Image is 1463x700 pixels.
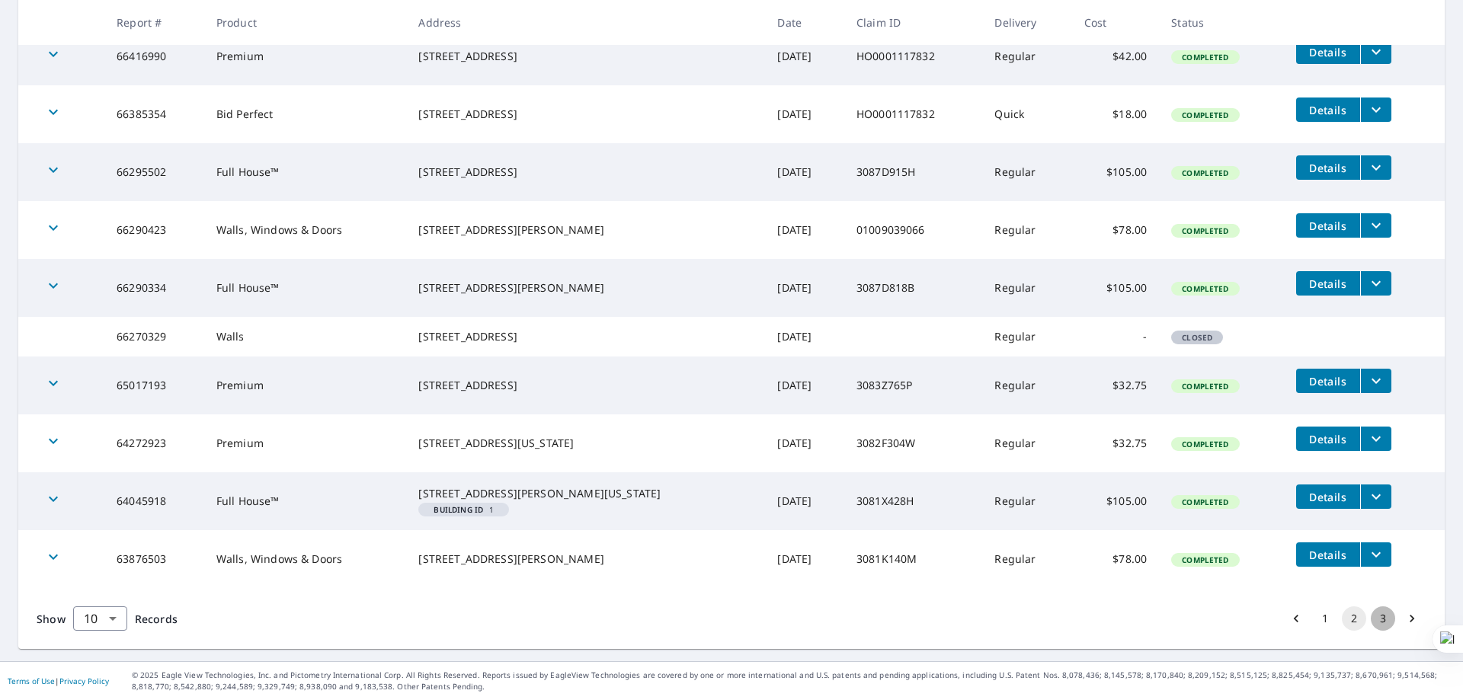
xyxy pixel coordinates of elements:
[1305,276,1351,291] span: Details
[1296,369,1360,393] button: detailsBtn-65017193
[1360,213,1391,238] button: filesDropdownBtn-66290423
[1072,530,1159,588] td: $78.00
[765,259,844,317] td: [DATE]
[59,676,109,686] a: Privacy Policy
[135,612,178,626] span: Records
[73,606,127,631] div: Show 10 records
[418,378,753,393] div: [STREET_ADDRESS]
[204,85,407,143] td: Bid Perfect
[418,329,753,344] div: [STREET_ADDRESS]
[104,259,204,317] td: 66290334
[1173,332,1221,343] span: Closed
[418,49,753,64] div: [STREET_ADDRESS]
[844,414,982,472] td: 3082F304W
[1173,283,1237,294] span: Completed
[1173,110,1237,120] span: Completed
[1072,472,1159,530] td: $105.00
[1400,606,1424,631] button: Go to next page
[1371,606,1395,631] button: Go to page 3
[1305,103,1351,117] span: Details
[1305,161,1351,175] span: Details
[765,85,844,143] td: [DATE]
[1173,555,1237,565] span: Completed
[1282,606,1426,631] nav: pagination navigation
[765,27,844,85] td: [DATE]
[204,317,407,356] td: Walls
[424,506,503,513] span: 1
[1296,213,1360,238] button: detailsBtn-66290423
[434,506,483,513] em: Building ID
[1296,155,1360,180] button: detailsBtn-66295502
[1360,427,1391,451] button: filesDropdownBtn-64272923
[8,676,109,686] p: |
[418,222,753,238] div: [STREET_ADDRESS][PERSON_NAME]
[1360,40,1391,64] button: filesDropdownBtn-66416990
[765,143,844,201] td: [DATE]
[204,530,407,588] td: Walls, Windows & Doors
[104,356,204,414] td: 65017193
[1305,548,1351,562] span: Details
[204,143,407,201] td: Full House™
[1296,427,1360,451] button: detailsBtn-64272923
[1313,606,1337,631] button: Go to page 1
[765,356,844,414] td: [DATE]
[1296,271,1360,296] button: detailsBtn-66290334
[104,201,204,259] td: 66290423
[982,317,1071,356] td: Regular
[418,486,753,501] div: [STREET_ADDRESS][PERSON_NAME][US_STATE]
[204,201,407,259] td: Walls, Windows & Doors
[982,414,1071,472] td: Regular
[982,259,1071,317] td: Regular
[1360,542,1391,567] button: filesDropdownBtn-63876503
[765,414,844,472] td: [DATE]
[73,597,127,640] div: 10
[1360,369,1391,393] button: filesDropdownBtn-65017193
[418,280,753,296] div: [STREET_ADDRESS][PERSON_NAME]
[104,85,204,143] td: 66385354
[844,143,982,201] td: 3087D915H
[132,670,1455,692] p: © 2025 Eagle View Technologies, Inc. and Pictometry International Corp. All Rights Reserved. Repo...
[844,85,982,143] td: HO0001117832
[844,356,982,414] td: 3083Z765P
[1360,97,1391,122] button: filesDropdownBtn-66385354
[982,85,1071,143] td: Quick
[1305,374,1351,388] span: Details
[844,27,982,85] td: HO0001117832
[1296,542,1360,567] button: detailsBtn-63876503
[418,551,753,567] div: [STREET_ADDRESS][PERSON_NAME]
[204,472,407,530] td: Full House™
[1305,490,1351,504] span: Details
[844,530,982,588] td: 3081K140M
[204,356,407,414] td: Premium
[1296,40,1360,64] button: detailsBtn-66416990
[1173,497,1237,507] span: Completed
[104,317,204,356] td: 66270329
[1284,606,1308,631] button: Go to previous page
[104,530,204,588] td: 63876503
[1173,168,1237,178] span: Completed
[844,472,982,530] td: 3081X428H
[8,676,55,686] a: Terms of Use
[1296,484,1360,509] button: detailsBtn-64045918
[104,27,204,85] td: 66416990
[104,143,204,201] td: 66295502
[1305,432,1351,446] span: Details
[418,107,753,122] div: [STREET_ADDRESS]
[1072,201,1159,259] td: $78.00
[1173,52,1237,62] span: Completed
[765,317,844,356] td: [DATE]
[1072,356,1159,414] td: $32.75
[1305,45,1351,59] span: Details
[844,259,982,317] td: 3087D818B
[1072,317,1159,356] td: -
[844,201,982,259] td: 01009039066
[1305,219,1351,233] span: Details
[418,436,753,451] div: [STREET_ADDRESS][US_STATE]
[37,612,66,626] span: Show
[982,143,1071,201] td: Regular
[765,201,844,259] td: [DATE]
[104,414,204,472] td: 64272923
[1173,439,1237,449] span: Completed
[982,201,1071,259] td: Regular
[1173,225,1237,236] span: Completed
